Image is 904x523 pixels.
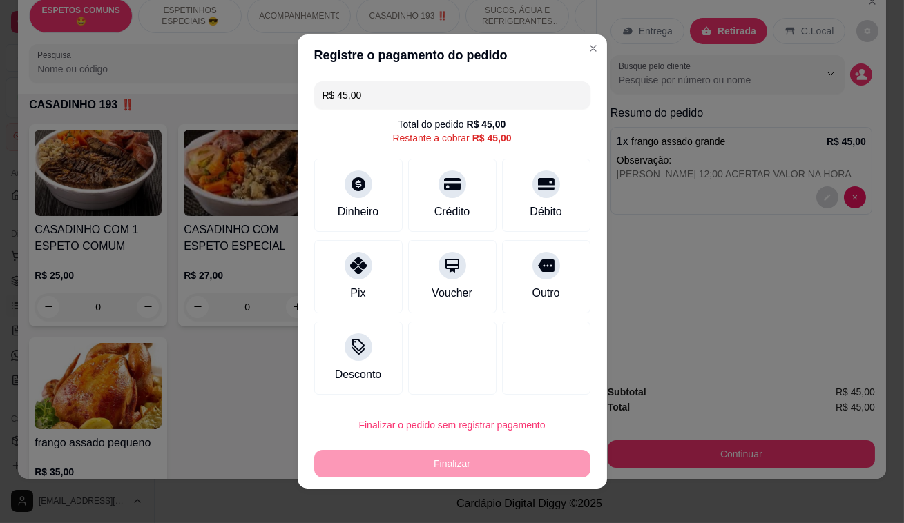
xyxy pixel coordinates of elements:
div: Total do pedido [398,117,506,131]
div: Outro [532,285,559,302]
div: Restante a cobrar [392,131,511,145]
div: Pix [350,285,365,302]
input: Ex.: hambúrguer de cordeiro [323,81,582,109]
div: Dinheiro [338,204,379,220]
div: R$ 45,00 [472,131,512,145]
div: Voucher [432,285,472,302]
div: Crédito [434,204,470,220]
button: Close [582,37,604,59]
div: Débito [530,204,561,220]
div: R$ 45,00 [467,117,506,131]
button: Finalizar o pedido sem registrar pagamento [314,411,590,439]
header: Registre o pagamento do pedido [298,34,607,76]
div: Desconto [335,366,382,383]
